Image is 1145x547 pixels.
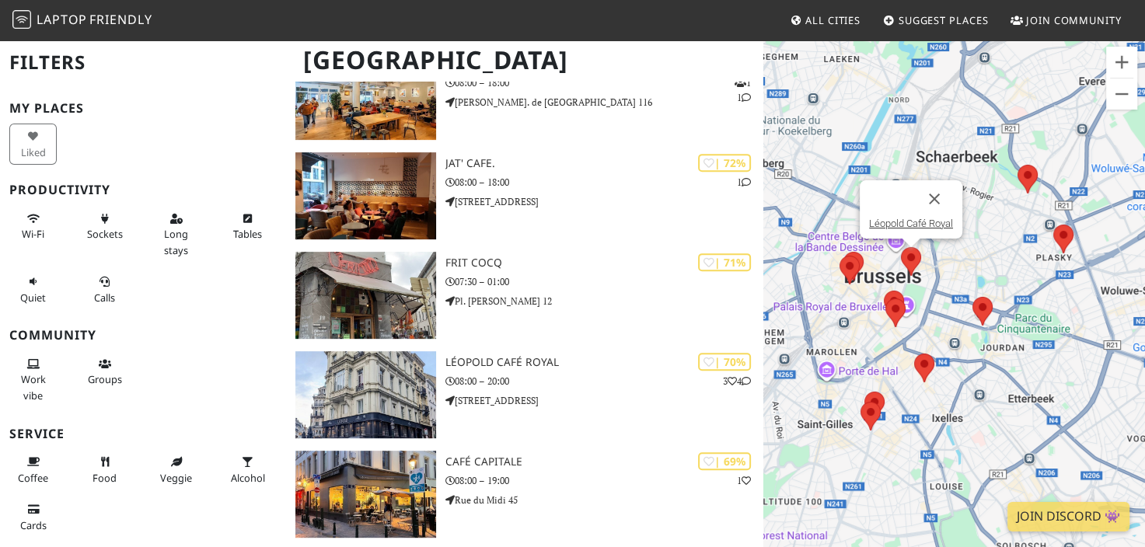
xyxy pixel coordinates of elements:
p: 08:00 – 18:00 [445,175,763,190]
button: Cards [9,496,57,538]
span: Long stays [164,227,188,256]
p: [PERSON_NAME]. de [GEOGRAPHIC_DATA] 116 [445,95,763,110]
img: JAT' Cafe. [295,152,436,239]
span: Alcohol [231,471,265,485]
p: [STREET_ADDRESS] [445,194,763,209]
img: Frit Cocq [295,252,436,339]
a: LaptopFriendly LaptopFriendly [12,7,152,34]
button: Coffee [9,449,57,490]
span: People working [21,372,46,402]
a: Suggest Places [877,6,995,34]
span: Join Community [1026,13,1122,27]
span: Stable Wi-Fi [22,227,44,241]
button: Zoom out [1106,78,1137,110]
button: Quiet [9,269,57,310]
div: | 70% [698,353,751,371]
h3: Café Capitale [445,455,763,469]
h3: Frit Cocq [445,256,763,270]
span: Video/audio calls [94,291,115,305]
button: Wi-Fi [9,206,57,247]
a: Léopold Café Royal | 70% 34 Léopold Café Royal 08:00 – 20:00 [STREET_ADDRESS] [286,351,763,438]
h3: Service [9,427,277,441]
h2: Filters [9,39,277,86]
button: Zoom in [1106,47,1137,78]
span: Laptop [37,11,87,28]
button: Groups [81,351,128,392]
div: | 71% [698,253,751,271]
span: Veggie [160,471,192,485]
h1: [GEOGRAPHIC_DATA] [291,39,760,82]
button: Work vibe [9,351,57,408]
span: Credit cards [20,518,47,532]
button: Long stays [152,206,200,263]
a: Léopold Café Royal [869,218,953,229]
button: Alcohol [224,449,271,490]
span: Suggest Places [899,13,989,27]
h3: My Places [9,101,277,116]
p: [STREET_ADDRESS] [445,393,763,408]
a: Join Community [1004,6,1128,34]
p: 3 4 [723,374,751,388]
span: Work-friendly tables [233,227,262,241]
span: Quiet [20,291,46,305]
span: Food [93,471,117,485]
img: Léopold Café Royal [295,351,436,438]
div: | 72% [698,154,751,172]
span: Friendly [89,11,152,28]
a: All Cities [784,6,867,34]
p: 1 [737,175,751,190]
span: Group tables [88,372,122,386]
button: Sockets [81,206,128,247]
span: Power sockets [87,227,123,241]
button: Veggie [152,449,200,490]
button: Close [916,180,953,218]
button: Tables [224,206,271,247]
img: LaptopFriendly [12,10,31,29]
span: Coffee [18,471,48,485]
h3: JAT' Cafe. [445,157,763,170]
img: Café Capitale [295,451,436,538]
a: JAT' Cafe. | 72% 1 JAT' Cafe. 08:00 – 18:00 [STREET_ADDRESS] [286,152,763,239]
p: 1 [737,473,751,488]
a: Café Capitale | 69% 1 Café Capitale 08:00 – 19:00 Rue du Midi 45 [286,451,763,538]
p: Pl. [PERSON_NAME] 12 [445,294,763,308]
p: 08:00 – 20:00 [445,374,763,388]
button: Calls [81,269,128,310]
h3: Léopold Café Royal [445,356,763,369]
a: Frit Cocq | 71% Frit Cocq 07:30 – 01:00 Pl. [PERSON_NAME] 12 [286,252,763,339]
p: Rue du Midi 45 [445,493,763,507]
h3: Productivity [9,183,277,197]
h3: Community [9,328,277,343]
button: Food [81,449,128,490]
div: | 69% [698,452,751,470]
span: All Cities [805,13,860,27]
p: 08:00 – 19:00 [445,473,763,488]
p: 07:30 – 01:00 [445,274,763,289]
